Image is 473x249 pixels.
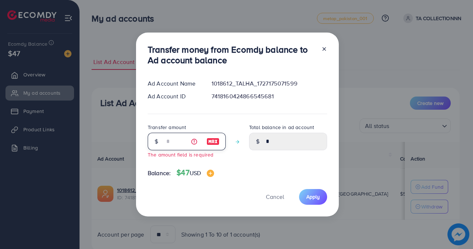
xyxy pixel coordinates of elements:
span: Balance: [148,169,171,177]
div: 1018612_TALHA_1727175071599 [206,79,333,88]
div: Ad Account ID [142,92,206,101]
span: Cancel [266,193,284,201]
h4: $47 [177,168,214,177]
span: USD [190,169,201,177]
div: Ad Account Name [142,79,206,88]
button: Cancel [257,189,293,205]
h3: Transfer money from Ecomdy balance to Ad account balance [148,44,315,65]
img: image [206,137,220,146]
img: image [207,170,214,177]
button: Apply [299,189,327,205]
div: 7418160424866545681 [206,92,333,101]
label: Transfer amount [148,124,186,131]
span: Apply [306,193,320,200]
label: Total balance in ad account [249,124,314,131]
small: The amount field is required [148,151,213,158]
